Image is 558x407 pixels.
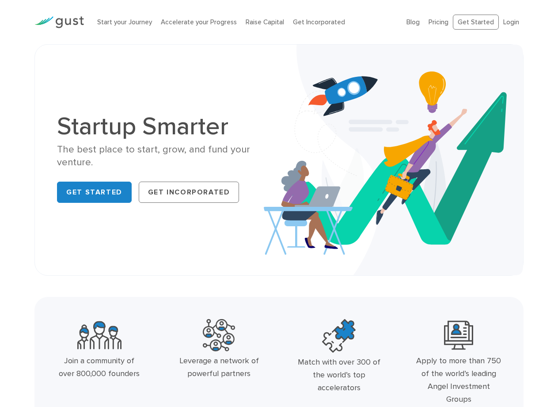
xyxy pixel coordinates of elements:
a: Pricing [429,18,448,26]
a: Get Started [57,182,132,203]
img: Community Founders [77,319,121,351]
a: Get Incorporated [139,182,239,203]
div: Apply to more than 750 of the world’s leading Angel Investment Groups [416,355,501,406]
h1: Startup Smarter [57,114,272,139]
a: Blog [406,18,420,26]
a: Get Started [453,15,499,30]
a: Start your Journey [97,18,152,26]
img: Leading Angel Investment [444,319,473,351]
a: Raise Capital [246,18,284,26]
a: Login [503,18,519,26]
a: Accelerate your Progress [161,18,237,26]
div: The best place to start, grow, and fund your venture. [57,143,272,169]
img: Gust Logo [34,16,84,28]
img: Top Accelerators [322,319,356,353]
img: Startup Smarter Hero [264,45,523,275]
div: Match with over 300 of the world’s top accelerators [296,356,382,394]
a: Get Incorporated [293,18,345,26]
img: Powerful Partners [203,319,235,351]
div: Leverage a network of powerful partners [176,355,262,380]
div: Join a community of over 800,000 founders [57,355,142,380]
